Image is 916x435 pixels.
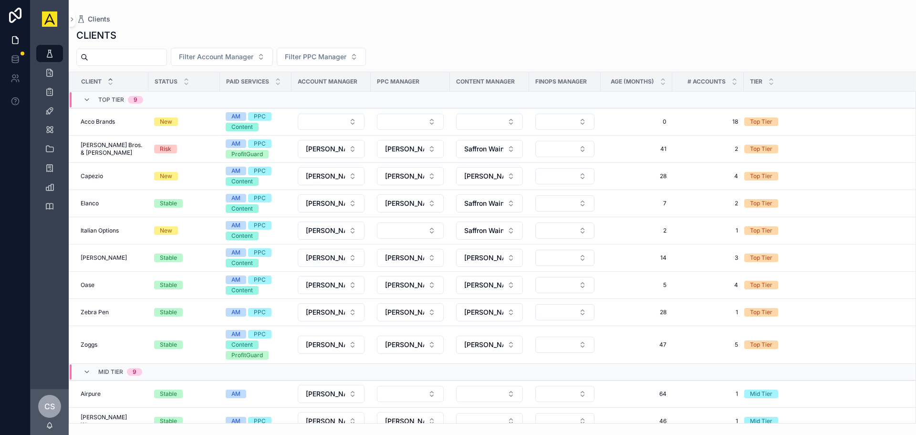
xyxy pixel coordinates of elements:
span: 47 [606,341,666,349]
button: Select Button [171,48,273,66]
span: PPC Manager [377,78,419,85]
span: Italian Options [81,227,119,234]
h1: CLIENTS [76,29,116,42]
div: Content [231,232,253,240]
span: [PERSON_NAME] [385,416,424,426]
button: Select Button [456,194,523,212]
button: Select Button [298,140,364,158]
div: AM [231,390,240,398]
button: Select Button [535,386,594,402]
span: 2 [606,227,666,234]
button: Select Button [456,413,523,429]
span: [PERSON_NAME] [464,253,503,263]
span: Filter Account Manager [179,52,253,62]
span: [PERSON_NAME] [385,253,424,263]
span: 4 [678,281,738,289]
span: 14 [606,254,666,262]
div: PPC [254,194,266,202]
span: 5 [606,281,666,289]
span: 64 [606,390,666,398]
div: AM [231,248,240,257]
div: AM [231,276,240,284]
span: Filter PPC Manager [285,52,346,62]
button: Select Button [535,195,594,212]
span: [PERSON_NAME] [306,171,345,181]
span: 18 [678,118,738,126]
span: [PERSON_NAME] [385,308,424,317]
div: Top Tier [750,254,772,262]
div: Top Tier [750,281,772,289]
button: Select Button [298,336,364,354]
div: AM [231,417,240,425]
div: Content [231,286,253,295]
button: Select Button [298,303,364,321]
div: PPC [254,417,266,425]
div: PPC [254,167,266,175]
button: Select Button [377,249,444,267]
button: Select Button [298,385,364,403]
div: Top Tier [750,226,772,235]
div: scrollable content [31,38,69,389]
button: Select Button [456,222,523,240]
div: 9 [133,368,136,376]
span: [PERSON_NAME] [306,389,345,399]
div: Content [231,123,253,131]
button: Select Button [535,223,594,239]
img: App logo [42,11,57,27]
span: Saffron Wainman [464,226,503,235]
span: Saffron Wainman [464,199,503,208]
button: Select Button [535,114,594,130]
span: [PERSON_NAME] [306,308,345,317]
button: Select Button [377,167,444,185]
span: [PERSON_NAME] [385,280,424,290]
span: [PERSON_NAME] [306,340,345,350]
div: PPC [254,248,266,257]
div: PPC [254,276,266,284]
span: [PERSON_NAME] [385,144,424,154]
span: Acco Brands [81,118,115,126]
button: Select Button [456,386,523,402]
span: [PERSON_NAME] [306,226,345,235]
span: [PERSON_NAME] [464,340,503,350]
span: 1 [678,417,738,425]
span: [PERSON_NAME] [306,144,345,154]
button: Select Button [298,167,364,185]
div: New [160,226,172,235]
span: 4 [678,172,738,180]
div: AM [231,167,240,175]
span: Client [81,78,102,85]
span: [PERSON_NAME] [306,416,345,426]
div: AM [231,112,240,121]
div: Content [231,204,253,213]
span: [PERSON_NAME] Bros. & [PERSON_NAME] [81,141,143,157]
div: Top Tier [750,340,772,349]
span: Status [155,78,177,85]
span: Saffron Wainman [464,144,503,154]
div: 9 [134,96,137,104]
span: [PERSON_NAME] [464,308,503,317]
div: Stable [160,340,177,349]
div: Top Tier [750,172,772,180]
div: Stable [160,254,177,262]
span: Mid Tier [98,368,123,376]
span: [PERSON_NAME] Water [81,414,143,429]
span: 5 [678,341,738,349]
span: Tier [750,78,762,85]
div: Mid Tier [750,417,772,425]
button: Select Button [298,249,364,267]
button: Select Button [377,412,444,430]
span: [PERSON_NAME] [464,280,503,290]
span: CS [44,401,55,412]
div: Mid Tier [750,390,772,398]
span: 28 [606,308,666,316]
span: 2 [678,200,738,207]
span: [PERSON_NAME] [306,199,345,208]
a: Clients [76,14,110,24]
span: Airpure [81,390,101,398]
button: Select Button [298,276,364,294]
div: ProfitGuard [231,150,263,159]
button: Select Button [456,276,523,294]
span: 3 [678,254,738,262]
span: Zebra Pen [81,308,109,316]
div: Stable [160,308,177,317]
